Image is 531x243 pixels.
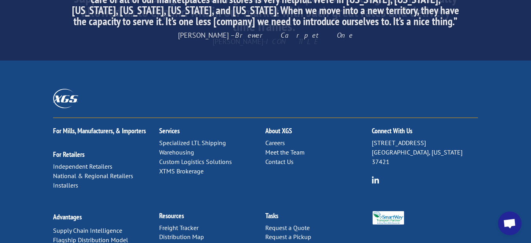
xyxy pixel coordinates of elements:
a: For Retailers [53,150,85,159]
a: Careers [265,139,285,147]
a: Specialized LTL Shipping [159,139,226,147]
img: group-6 [372,176,379,184]
a: Supply Chain Intelligence [53,226,122,234]
p: [STREET_ADDRESS] [GEOGRAPHIC_DATA], [US_STATE] 37421 [372,138,478,166]
a: Services [159,126,180,135]
a: Contact Us [265,158,294,166]
a: Distribution Map [159,233,204,241]
a: For Mills, Manufacturers, & Importers [53,126,146,135]
a: About XGS [265,126,292,135]
a: Resources [159,211,184,220]
img: Smartway_Logo [372,211,405,225]
div: Open chat [498,212,522,235]
span: [PERSON_NAME] – [178,31,353,40]
img: XGS_Logos_ALL_2024_All_White [53,89,78,108]
a: National & Regional Retailers [53,172,133,180]
a: Request a Pickup [265,233,311,241]
a: XTMS Brokerage [159,167,204,175]
h2: Connect With Us [372,127,478,138]
a: Advantages [53,212,82,221]
a: Warehousing [159,148,194,156]
a: Request a Quote [265,224,310,232]
em: Brewer Carpet One [235,31,353,40]
a: Independent Retailers [53,162,112,170]
a: Installers [53,181,78,189]
h2: Tasks [265,212,371,223]
a: Custom Logistics Solutions [159,158,232,166]
a: Freight Tracker [159,224,198,232]
a: Meet the Team [265,148,305,156]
